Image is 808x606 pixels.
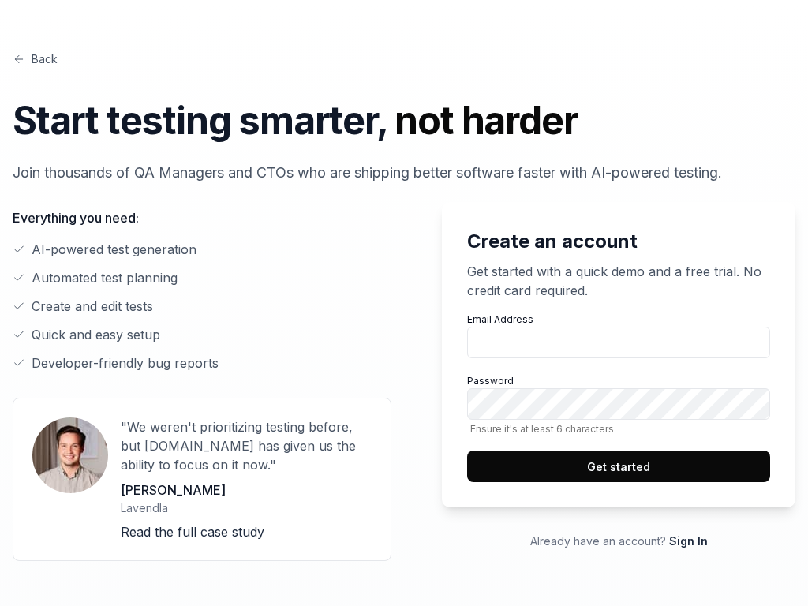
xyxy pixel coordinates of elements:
li: Quick and easy setup [13,325,391,344]
li: Automated test planning [13,268,391,287]
p: Join thousands of QA Managers and CTOs who are shipping better software faster with AI-powered te... [13,162,795,183]
p: Get started with a quick demo and a free trial. No credit card required. [467,262,770,300]
h2: Create an account [467,227,770,256]
label: Password [467,374,770,435]
input: PasswordEnsure it's at least 6 characters [467,388,770,420]
h1: Start testing smarter, [13,92,795,149]
a: Back [13,50,58,67]
button: Get started [467,451,770,482]
a: Sign In [669,534,708,548]
a: Read the full case study [121,524,264,540]
li: Create and edit tests [13,297,391,316]
p: "We weren't prioritizing testing before, but [DOMAIN_NAME] has given us the ability to focus on i... [121,417,372,474]
input: Email Address [467,327,770,358]
p: [PERSON_NAME] [121,481,372,499]
li: Developer-friendly bug reports [13,353,391,372]
p: Lavendla [121,499,372,516]
span: Ensure it's at least 6 characters [467,423,770,435]
p: Already have an account? [442,533,795,549]
span: not harder [395,97,577,144]
li: AI-powered test generation [13,240,391,259]
label: Email Address [467,312,770,358]
img: User avatar [32,417,108,493]
p: Everything you need: [13,208,391,227]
